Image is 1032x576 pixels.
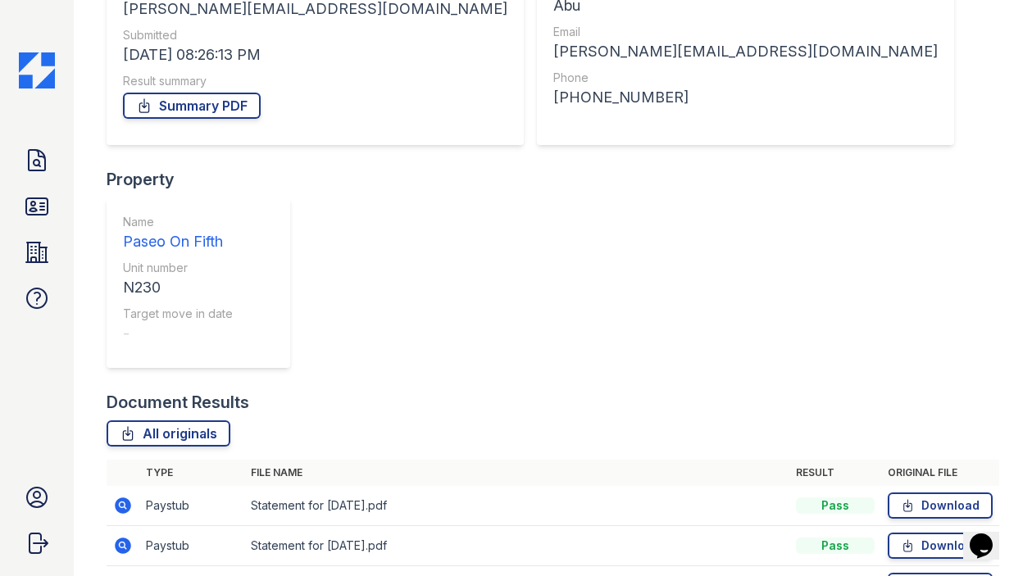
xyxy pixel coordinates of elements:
a: Download [888,492,993,519]
div: Email [553,24,938,40]
th: File name [244,460,789,486]
th: Result [789,460,881,486]
div: Pass [796,497,875,514]
td: Statement for [DATE].pdf [244,486,789,526]
a: Name Paseo On Fifth [123,214,233,253]
td: Paystub [139,526,244,566]
a: All originals [107,420,230,447]
div: Phone [553,70,938,86]
div: N230 [123,276,233,299]
div: Result summary [123,73,507,89]
div: [DATE] 08:26:13 PM [123,43,507,66]
div: Name [123,214,233,230]
div: - [123,322,233,345]
div: Target move in date [123,306,233,322]
div: Property [107,168,303,191]
div: Submitted [123,27,507,43]
td: Statement for [DATE].pdf [244,526,789,566]
th: Original file [881,460,999,486]
div: Pass [796,537,875,554]
td: Paystub [139,486,244,526]
div: [PERSON_NAME][EMAIL_ADDRESS][DOMAIN_NAME] [553,40,938,63]
div: Paseo On Fifth [123,230,233,253]
iframe: chat widget [963,510,1016,560]
img: CE_Icon_Blue-c292c112584629df590d857e76928e9f676e5b41ef8f769ba2f05ee15b207248.png [19,52,55,88]
a: Summary PDF [123,93,261,119]
a: Download [888,533,993,559]
div: Document Results [107,391,249,414]
div: [PHONE_NUMBER] [553,86,938,109]
th: Type [139,460,244,486]
div: Unit number [123,260,233,276]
